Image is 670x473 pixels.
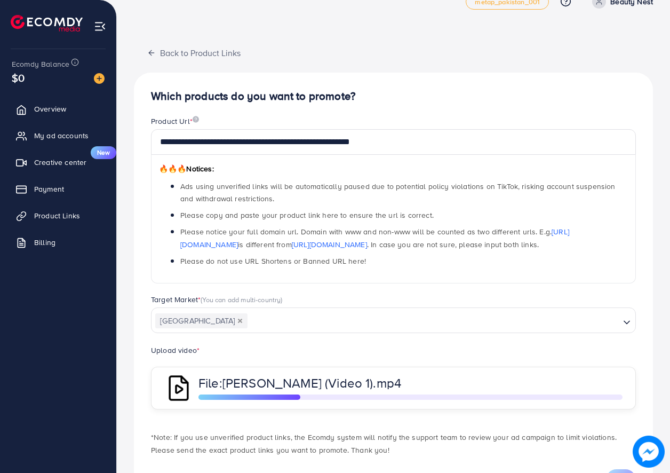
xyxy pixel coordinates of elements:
[12,70,25,85] span: $0
[151,294,283,305] label: Target Market
[34,157,86,168] span: Creative center
[180,181,615,204] span: Ads using unverified links will be automatically paused due to potential policy violations on Tik...
[11,15,83,31] img: logo
[12,59,69,69] span: Ecomdy Balance
[34,237,55,248] span: Billing
[151,90,636,103] h4: Which products do you want to promote?
[292,239,367,250] a: [URL][DOMAIN_NAME]
[151,431,636,456] p: *Note: If you use unverified product links, the Ecomdy system will notify the support team to rev...
[151,116,199,127] label: Product Url
[164,374,193,403] img: QAAAABJRU5ErkJggg==
[159,163,186,174] span: 🔥🔥🔥
[8,98,108,120] a: Overview
[193,116,199,123] img: image
[180,210,434,220] span: Please copy and paste your product link here to ensure the url is correct.
[180,226,569,249] span: Please notice your full domain url. Domain with www and non-www will be counted as two different ...
[633,436,665,468] img: image
[180,256,366,266] span: Please do not use URL Shortens or Banned URL here!
[94,20,106,33] img: menu
[222,374,401,392] span: [PERSON_NAME] (Video 1).mp4
[151,345,200,356] label: Upload video
[94,73,105,84] img: image
[8,125,108,146] a: My ad accounts
[151,308,636,333] div: Search for option
[34,104,66,114] span: Overview
[155,313,248,328] span: [GEOGRAPHIC_DATA]
[237,318,243,324] button: Deselect Pakistan
[8,152,108,173] a: Creative centerNew
[198,376,545,389] p: File:
[8,178,108,200] a: Payment
[34,210,80,221] span: Product Links
[8,232,108,253] a: Billing
[180,226,569,249] a: [URL][DOMAIN_NAME]
[159,163,214,174] span: Notices:
[249,313,619,329] input: Search for option
[91,146,116,159] span: New
[34,184,64,194] span: Payment
[8,205,108,226] a: Product Links
[134,41,254,64] button: Back to Product Links
[34,130,89,141] span: My ad accounts
[201,295,282,304] span: (You can add multi-country)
